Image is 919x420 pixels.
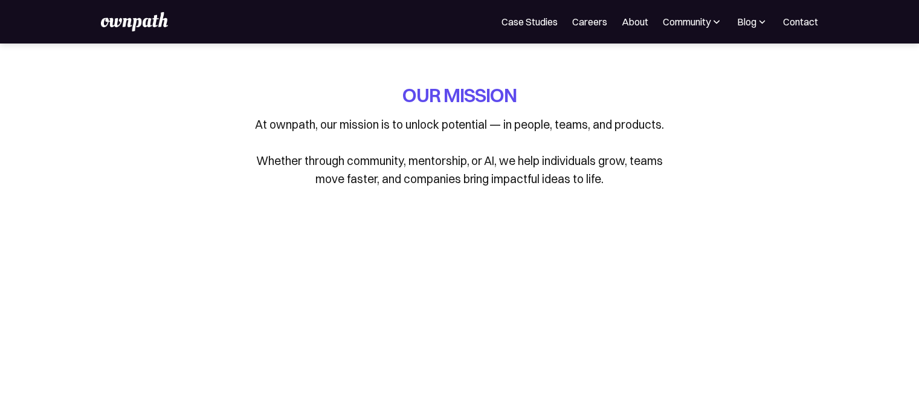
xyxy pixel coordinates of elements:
p: At ownpath, our mission is to unlock potential — in people, teams, and products. Whether through ... [248,115,671,188]
a: Contact [783,15,818,29]
div: Community [663,15,723,29]
a: Careers [572,15,607,29]
h1: OUR MISSION [402,82,517,108]
div: Blog [737,15,756,29]
a: Case Studies [501,15,558,29]
div: Blog [737,15,769,29]
div: Community [663,15,711,29]
a: About [622,15,648,29]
